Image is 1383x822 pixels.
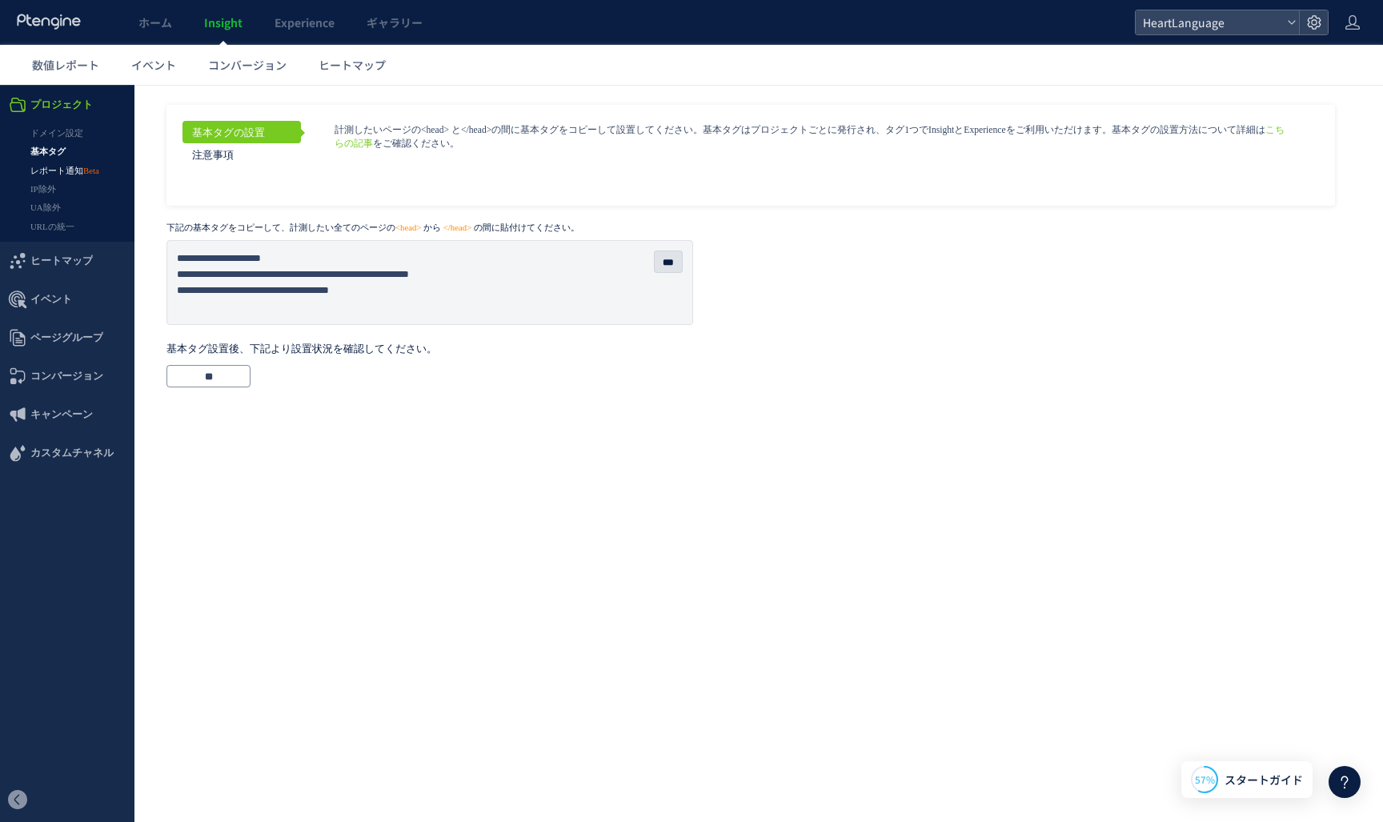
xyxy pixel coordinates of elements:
[335,38,1292,66] p: 計測したいページの<head> と</head>の間に基本タグをコピーして設置してください。基本タグはプロジェクトごとに発行され、タグ1つでInsightとExperienceをご利用いただけま...
[182,36,301,58] a: 基本タグの設置
[204,14,243,30] span: Insight
[1195,772,1215,786] span: 57%
[138,14,172,30] span: ホーム
[30,349,114,387] span: カスタムチャネル
[1225,772,1303,788] span: スタートガイド
[30,311,93,349] span: キャンペーン
[443,138,471,147] span: </head>
[32,57,99,73] span: 数値レポート
[30,272,103,311] span: コンバージョン
[30,195,72,234] span: イベント
[166,256,1351,272] h1: 基本タグ設置後、下記より設置状況を確認してください。
[131,57,176,73] span: イベント
[30,1,93,39] span: プロジェクト
[474,138,579,147] span: の間に貼付けてください。
[30,234,103,272] span: ページグループ
[319,57,386,73] span: ヒートマップ
[395,138,421,147] span: <head>
[1138,10,1281,34] span: HeartLanguage
[208,57,287,73] span: コンバージョン
[275,14,335,30] span: Experience
[423,138,441,147] span: から
[30,157,93,195] span: ヒートマップ
[182,58,301,81] a: 注意事項
[166,137,1351,149] strong: 下記の基本タグをコピーして、計測したい全てのページの
[367,14,423,30] span: ギャラリー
